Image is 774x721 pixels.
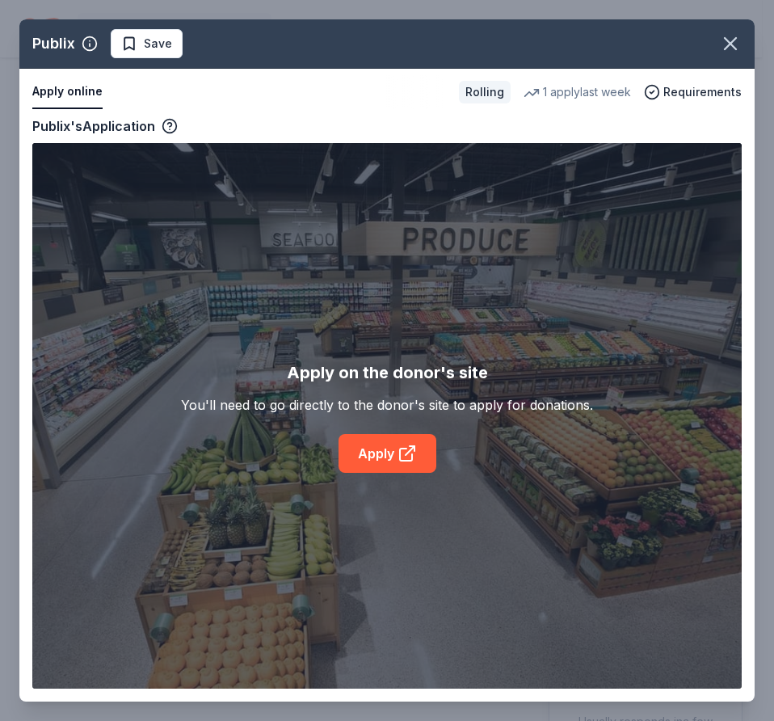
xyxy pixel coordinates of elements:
span: Requirements [663,82,742,102]
button: Save [111,29,183,58]
div: Rolling [459,81,511,103]
button: Apply online [32,75,103,109]
div: Apply on the donor's site [287,360,488,386]
button: Requirements [644,82,742,102]
div: Publix's Application [32,116,178,137]
div: 1 apply last week [524,82,631,102]
div: You'll need to go directly to the donor's site to apply for donations. [181,395,593,415]
span: Save [144,34,172,53]
a: Apply [339,434,436,473]
div: Publix [32,31,75,57]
